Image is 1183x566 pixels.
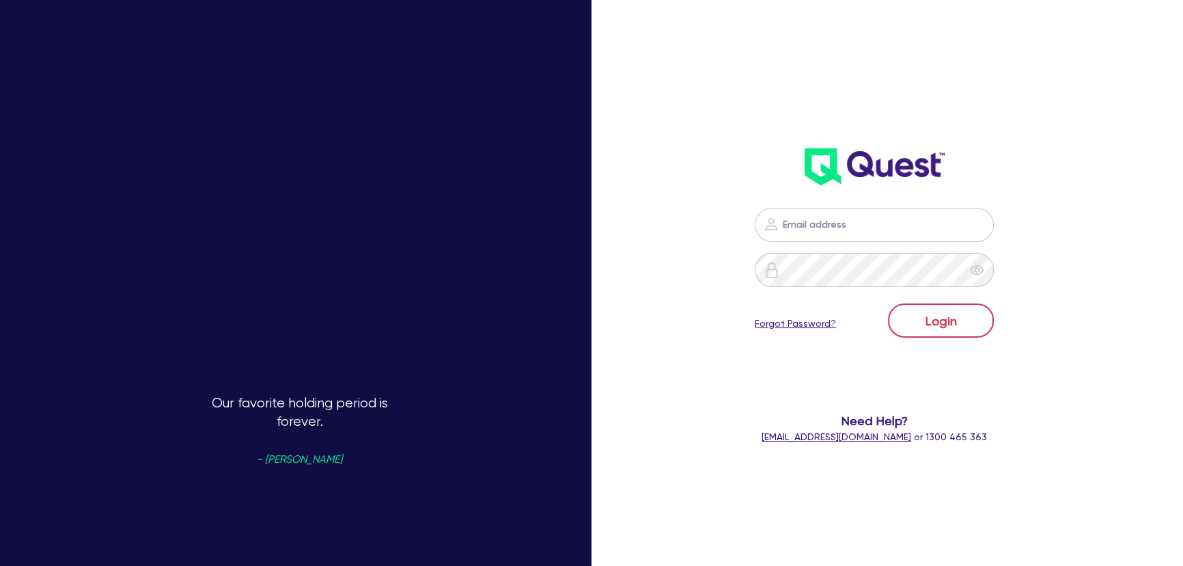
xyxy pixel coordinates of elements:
[257,455,342,465] span: - [PERSON_NAME]
[762,431,911,442] a: [EMAIL_ADDRESS][DOMAIN_NAME]
[762,431,987,442] span: or 1300 465 363
[970,263,984,277] span: eye
[805,148,945,185] img: wH2k97JdezQIQAAAABJRU5ErkJggg==
[888,304,994,338] button: Login
[755,208,994,242] input: Email address
[718,412,1031,430] span: Need Help?
[755,316,836,331] a: Forgot Password?
[763,216,779,232] img: icon-password
[764,262,780,278] img: icon-password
